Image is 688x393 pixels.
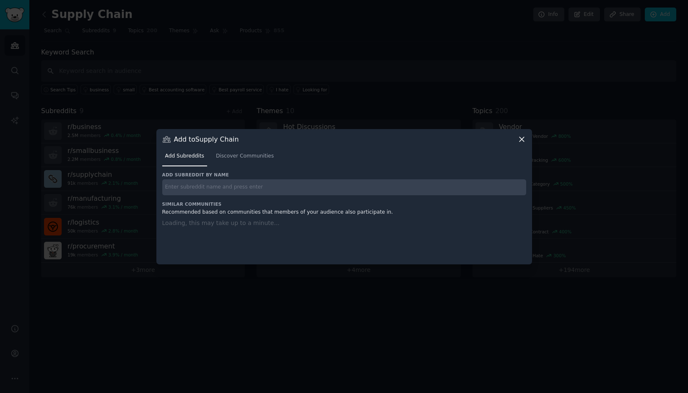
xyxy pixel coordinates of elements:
div: Loading, this may take up to a minute... [162,219,526,254]
a: Discover Communities [213,150,277,167]
a: Add Subreddits [162,150,207,167]
span: Add Subreddits [165,153,204,160]
span: Discover Communities [216,153,274,160]
div: Recommended based on communities that members of your audience also participate in. [162,209,526,216]
h3: Add subreddit by name [162,172,526,178]
input: Enter subreddit name and press enter [162,179,526,196]
h3: Similar Communities [162,201,526,207]
h3: Add to Supply Chain [174,135,239,144]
